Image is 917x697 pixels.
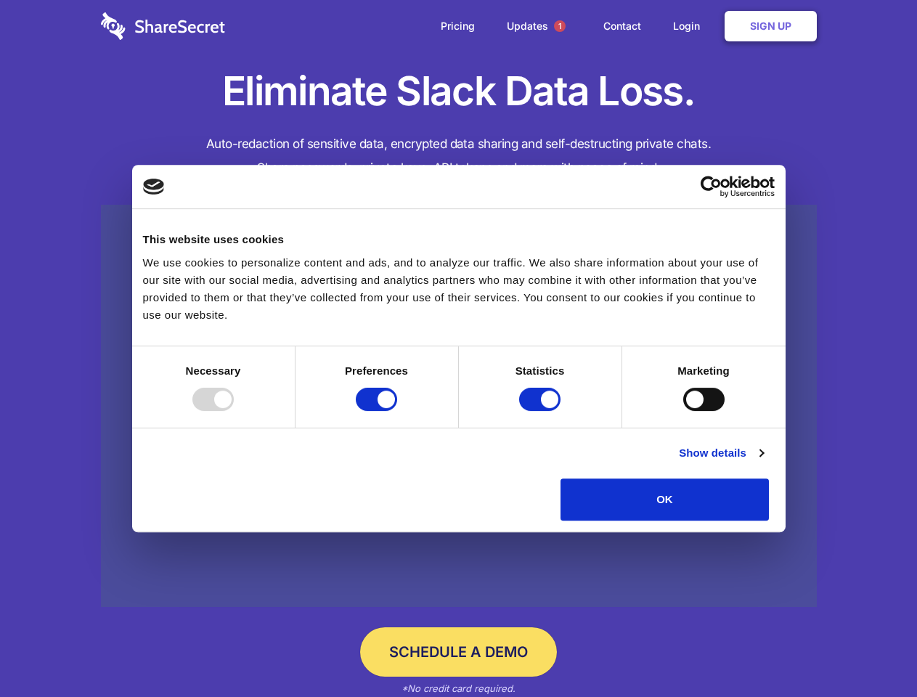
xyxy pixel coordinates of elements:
a: Sign Up [725,11,817,41]
em: *No credit card required. [402,682,515,694]
button: OK [561,478,769,521]
h4: Auto-redaction of sensitive data, encrypted data sharing and self-destructing private chats. Shar... [101,132,817,180]
div: We use cookies to personalize content and ads, and to analyze our traffic. We also share informat... [143,254,775,324]
a: Pricing [426,4,489,49]
strong: Preferences [345,364,408,377]
a: Schedule a Demo [360,627,557,677]
a: Show details [679,444,763,462]
img: logo [143,179,165,195]
strong: Marketing [677,364,730,377]
a: Login [659,4,722,49]
a: Wistia video thumbnail [101,205,817,608]
img: logo-wordmark-white-trans-d4663122ce5f474addd5e946df7df03e33cb6a1c49d2221995e7729f52c070b2.svg [101,12,225,40]
div: This website uses cookies [143,231,775,248]
a: Usercentrics Cookiebot - opens in a new window [648,176,775,197]
span: 1 [554,20,566,32]
strong: Necessary [186,364,241,377]
h1: Eliminate Slack Data Loss. [101,65,817,118]
strong: Statistics [515,364,565,377]
a: Contact [589,4,656,49]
